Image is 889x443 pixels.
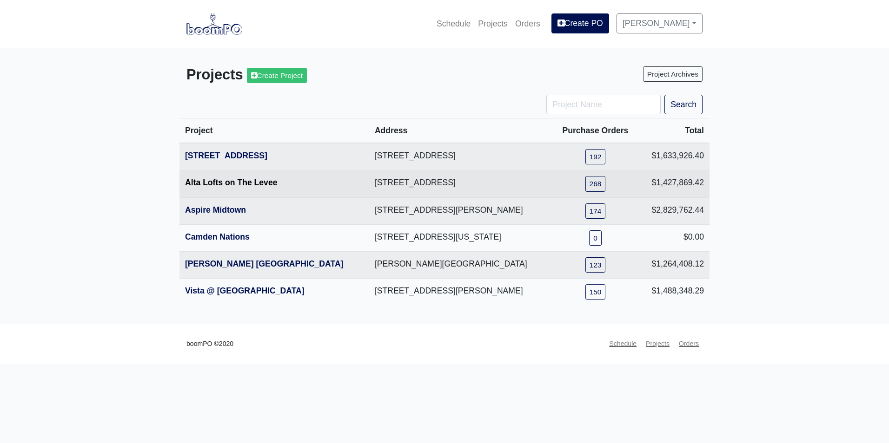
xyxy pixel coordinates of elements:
[369,224,552,251] td: [STREET_ADDRESS][US_STATE]
[585,149,606,164] a: 192
[179,118,369,143] th: Project
[185,205,246,215] a: Aspire Midtown
[185,151,267,160] a: [STREET_ADDRESS]
[585,203,606,219] a: 174
[474,13,511,34] a: Projects
[589,230,602,246] a: 0
[638,278,710,305] td: $1,488,348.29
[369,170,552,197] td: [STREET_ADDRESS]
[638,143,710,170] td: $1,633,926.40
[638,251,710,278] td: $1,264,408.12
[511,13,544,34] a: Orders
[642,335,673,353] a: Projects
[585,176,606,191] a: 268
[185,259,343,268] a: [PERSON_NAME] [GEOGRAPHIC_DATA]
[605,335,640,353] a: Schedule
[552,118,639,143] th: Purchase Orders
[186,66,438,84] h3: Projects
[551,13,609,33] a: Create PO
[369,278,552,305] td: [STREET_ADDRESS][PERSON_NAME]
[185,178,277,187] a: Alta Lofts on The Levee
[369,197,552,224] td: [STREET_ADDRESS][PERSON_NAME]
[585,257,606,273] a: 123
[675,335,703,353] a: Orders
[643,66,703,82] a: Project Archives
[638,118,710,143] th: Total
[638,170,710,197] td: $1,427,869.42
[369,251,552,278] td: [PERSON_NAME][GEOGRAPHIC_DATA]
[185,232,250,241] a: Camden Nations
[185,286,305,295] a: Vista @ [GEOGRAPHIC_DATA]
[433,13,474,34] a: Schedule
[369,118,552,143] th: Address
[617,13,703,33] a: [PERSON_NAME]
[186,13,242,34] img: boomPO
[585,284,606,300] a: 150
[247,68,307,83] a: Create Project
[638,197,710,224] td: $2,829,762.44
[369,143,552,170] td: [STREET_ADDRESS]
[664,95,703,114] button: Search
[638,224,710,251] td: $0.00
[546,95,661,114] input: Project Name
[186,339,233,349] small: boomPO ©2020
